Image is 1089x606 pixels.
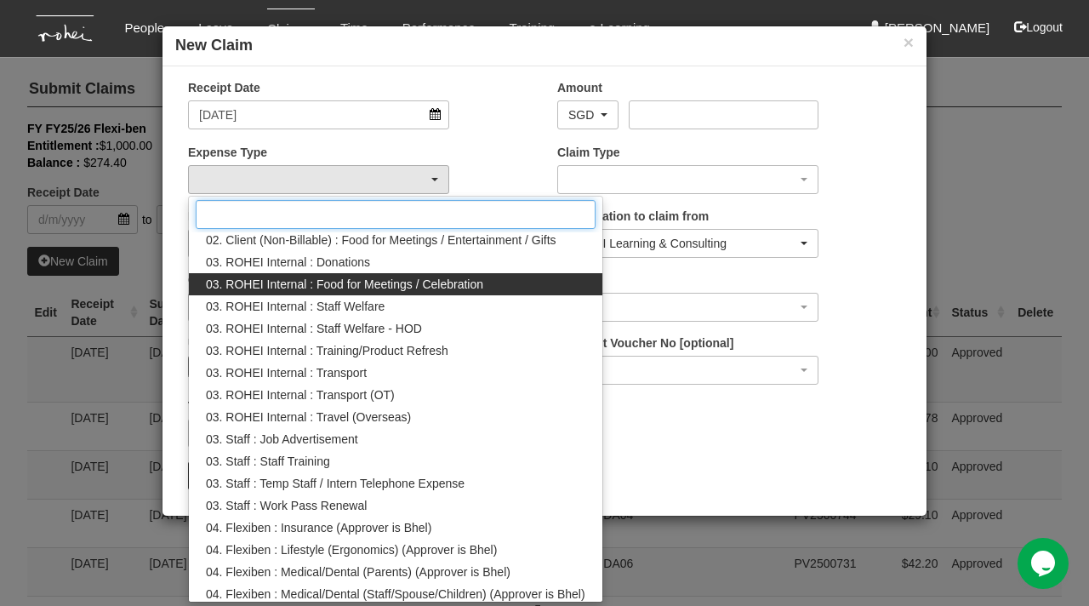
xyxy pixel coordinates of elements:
[1018,538,1072,589] iframe: chat widget
[206,298,385,315] span: 03. ROHEI Internal : Staff Welfare
[206,342,448,359] span: 03. ROHEI Internal : Training/Product Refresh
[196,200,596,229] input: Search
[557,229,818,258] button: ROHEI Learning & Consulting
[557,208,709,225] label: Organisation to claim from
[206,563,510,580] span: 04. Flexiben : Medical/Dental (Parents) (Approver is Bhel)
[206,453,330,470] span: 03. Staff : Staff Training
[568,106,597,123] div: SGD
[206,519,431,536] span: 04. Flexiben : Insurance (Approver is Bhel)
[206,586,585,603] span: 04. Flexiben : Medical/Dental (Staff/Spouse/Children) (Approver is Bhel)
[206,276,483,293] span: 03. ROHEI Internal : Food for Meetings / Celebration
[206,409,411,426] span: 03. ROHEI Internal : Travel (Overseas)
[206,497,367,514] span: 03. Staff : Work Pass Renewal
[175,37,253,54] b: New Claim
[557,100,619,129] button: SGD
[557,144,620,161] label: Claim Type
[206,232,556,249] span: 02. Client (Non-Billable) : Food for Meetings / Entertainment / Gifts
[568,235,797,252] div: ROHEI Learning & Consulting
[188,100,449,129] input: d/m/yyyy
[904,33,914,51] button: ×
[206,541,497,558] span: 04. Flexiben : Lifestyle (Ergonomics) (Approver is Bhel)
[188,144,267,161] label: Expense Type
[206,475,465,492] span: 03. Staff : Temp Staff / Intern Telephone Expense
[206,364,367,381] span: 03. ROHEI Internal : Transport
[206,431,358,448] span: 03. Staff : Job Advertisement
[557,79,602,96] label: Amount
[206,320,422,337] span: 03. ROHEI Internal : Staff Welfare - HOD
[557,334,733,352] label: Payment Voucher No [optional]
[206,386,395,403] span: 03. ROHEI Internal : Transport (OT)
[188,79,260,96] label: Receipt Date
[206,254,370,271] span: 03. ROHEI Internal : Donations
